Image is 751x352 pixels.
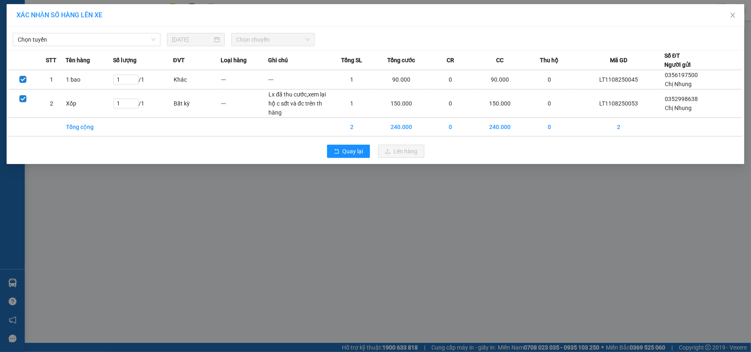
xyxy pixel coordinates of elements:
[328,70,375,89] td: 1
[341,56,362,65] span: Tổng SL
[730,12,736,19] span: close
[474,118,525,136] td: 240.000
[66,56,90,65] span: Tên hàng
[221,70,268,89] td: ---
[268,89,328,118] td: Lx đã thu cước,xem lại hộ c sđt và đc trên th hàng
[610,56,627,65] span: Mã GD
[129,99,138,103] span: Increase Value
[46,56,57,65] span: STT
[129,80,138,84] span: Decrease Value
[66,70,113,89] td: 1 bao
[328,118,375,136] td: 2
[721,4,744,27] button: Close
[16,11,102,19] span: XÁC NHẬN SỐ HÀNG LÊN XE
[236,33,310,46] span: Chọn chuyến
[328,89,375,118] td: 1
[474,70,525,89] td: 90.000
[173,56,185,65] span: ĐVT
[526,70,573,89] td: 0
[427,118,474,136] td: 0
[427,70,474,89] td: 0
[540,56,558,65] span: Thu hộ
[526,118,573,136] td: 0
[173,70,221,89] td: Khác
[268,56,288,65] span: Ghi chú
[132,75,137,80] span: up
[573,118,664,136] td: 2
[113,89,173,118] td: / 1
[173,89,221,118] td: Bất kỳ
[665,72,698,78] span: 0356197500
[664,51,691,69] div: Số ĐT Người gửi
[375,118,426,136] td: 240.000
[37,89,66,118] td: 2
[665,105,692,111] span: Chị Nhung
[18,33,155,46] span: Chọn tuyến
[573,70,664,89] td: LT1108250045
[665,96,698,102] span: 0352998638
[66,89,113,118] td: Xốp
[474,89,525,118] td: 150.000
[375,89,426,118] td: 150.000
[132,99,137,104] span: up
[334,148,339,155] span: rollback
[113,56,137,65] span: Số lượng
[327,145,370,158] button: rollbackQuay lại
[172,35,212,44] input: 11/08/2025
[387,56,415,65] span: Tổng cước
[375,70,426,89] td: 90.000
[129,75,138,80] span: Increase Value
[378,145,424,158] button: uploadLên hàng
[221,56,247,65] span: Loại hàng
[526,89,573,118] td: 0
[132,80,137,84] span: down
[37,70,66,89] td: 1
[66,118,113,136] td: Tổng cộng
[113,70,173,89] td: / 1
[496,56,504,65] span: CC
[129,103,138,108] span: Decrease Value
[665,81,692,87] span: Chị Nhung
[573,89,664,118] td: LT1108250053
[427,89,474,118] td: 0
[268,70,328,89] td: ---
[132,103,137,108] span: down
[343,147,363,156] span: Quay lại
[447,56,454,65] span: CR
[221,89,268,118] td: ---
